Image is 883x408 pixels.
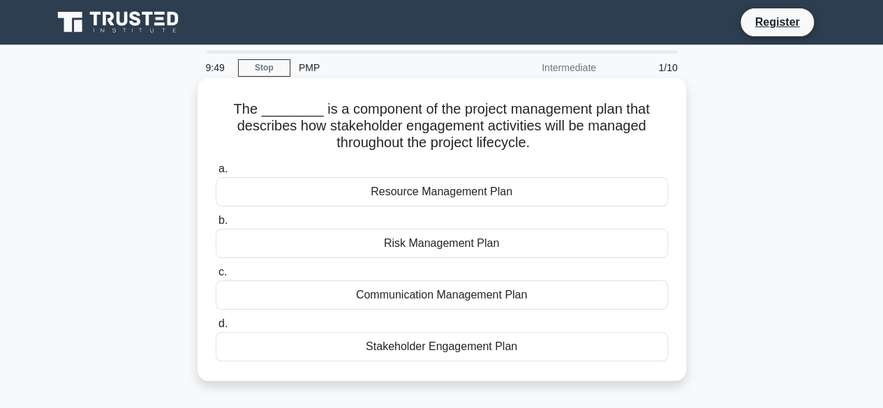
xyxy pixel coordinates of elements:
[216,280,668,310] div: Communication Management Plan
[218,163,228,174] span: a.
[198,54,238,82] div: 9:49
[214,100,669,152] h5: The ________ is a component of the project management plan that describes how stakeholder engagem...
[218,266,227,278] span: c.
[290,54,482,82] div: PMP
[746,13,808,31] a: Register
[218,214,228,226] span: b.
[238,59,290,77] a: Stop
[216,332,668,361] div: Stakeholder Engagement Plan
[482,54,604,82] div: Intermediate
[218,317,228,329] span: d.
[216,177,668,206] div: Resource Management Plan
[216,229,668,258] div: Risk Management Plan
[604,54,686,82] div: 1/10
